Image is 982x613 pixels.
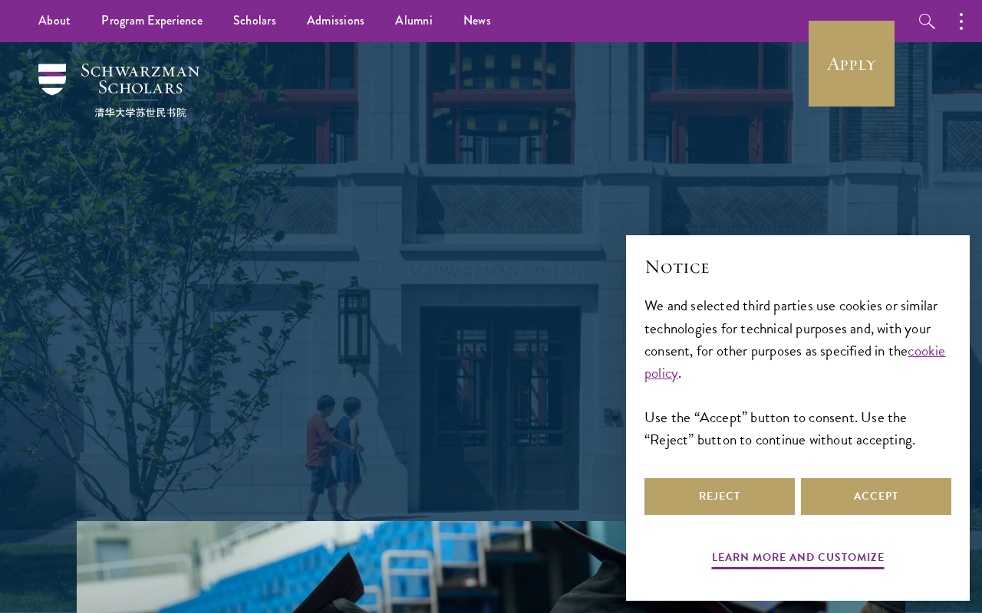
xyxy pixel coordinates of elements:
a: cookie policy [644,339,946,384]
button: Learn more and customize [712,548,885,572]
button: Reject [644,478,795,515]
a: Apply [809,21,895,107]
button: Accept [801,478,951,515]
p: Schwarzman Scholars is a prestigious one-year, fully funded master’s program in global affairs at... [215,257,767,441]
img: Schwarzman Scholars [38,64,199,117]
div: We and selected third parties use cookies or similar technologies for technical purposes and, wit... [644,294,951,450]
h2: Notice [644,254,951,280]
